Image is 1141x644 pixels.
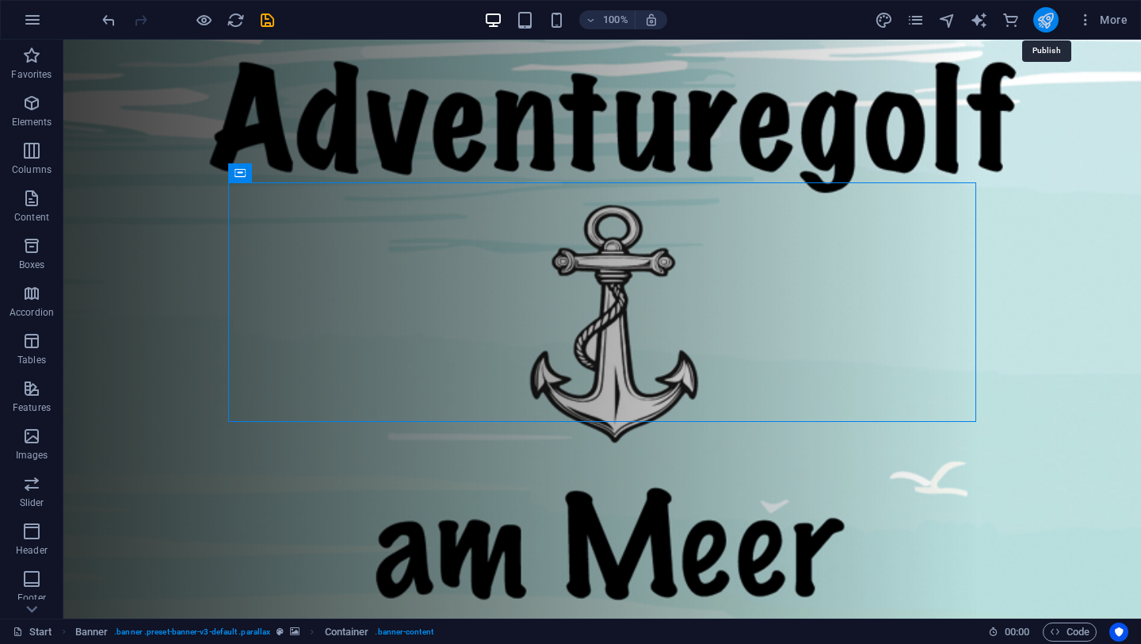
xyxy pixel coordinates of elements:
[114,623,270,642] span: . banner .preset-banner-v3-default .parallax
[258,10,277,29] button: save
[1002,10,1021,29] button: commerce
[258,11,277,29] i: Save (Ctrl+S)
[20,496,44,509] p: Slider
[10,306,54,319] p: Accordion
[17,592,46,604] p: Footer
[277,627,284,636] i: This element is a customizable preset
[17,354,46,366] p: Tables
[875,10,894,29] button: design
[19,259,45,271] p: Boxes
[938,11,956,29] i: Navigator
[1016,626,1018,638] span: :
[1002,11,1020,29] i: Commerce
[1033,7,1059,33] button: publish
[1109,623,1128,642] button: Usercentrics
[13,623,52,642] a: Click to cancel selection. Double-click to open Pages
[970,11,988,29] i: AI Writer
[11,68,52,81] p: Favorites
[13,401,51,414] p: Features
[227,11,245,29] i: Reload page
[75,623,433,642] nav: breadcrumb
[1043,623,1097,642] button: Code
[875,11,893,29] i: Design (Ctrl+Alt+Y)
[906,11,925,29] i: Pages (Ctrl+Alt+S)
[1071,7,1134,33] button: More
[1050,623,1089,642] span: Code
[988,623,1030,642] h6: Session time
[14,211,49,224] p: Content
[16,449,48,462] p: Images
[970,10,989,29] button: text_generator
[938,10,957,29] button: navigator
[226,10,245,29] button: reload
[1005,623,1029,642] span: 00 00
[194,10,213,29] button: Click here to leave preview mode and continue editing
[644,13,658,27] i: On resize automatically adjust zoom level to fit chosen device.
[12,116,52,128] p: Elements
[75,623,109,642] span: Click to select. Double-click to edit
[906,10,925,29] button: pages
[100,11,118,29] i: Undo: Change text (Ctrl+Z)
[375,623,433,642] span: . banner-content
[1078,12,1128,28] span: More
[99,10,118,29] button: undo
[325,623,369,642] span: Click to select. Double-click to edit
[603,10,628,29] h6: 100%
[579,10,635,29] button: 100%
[16,544,48,557] p: Header
[12,163,52,176] p: Columns
[290,627,300,636] i: This element contains a background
